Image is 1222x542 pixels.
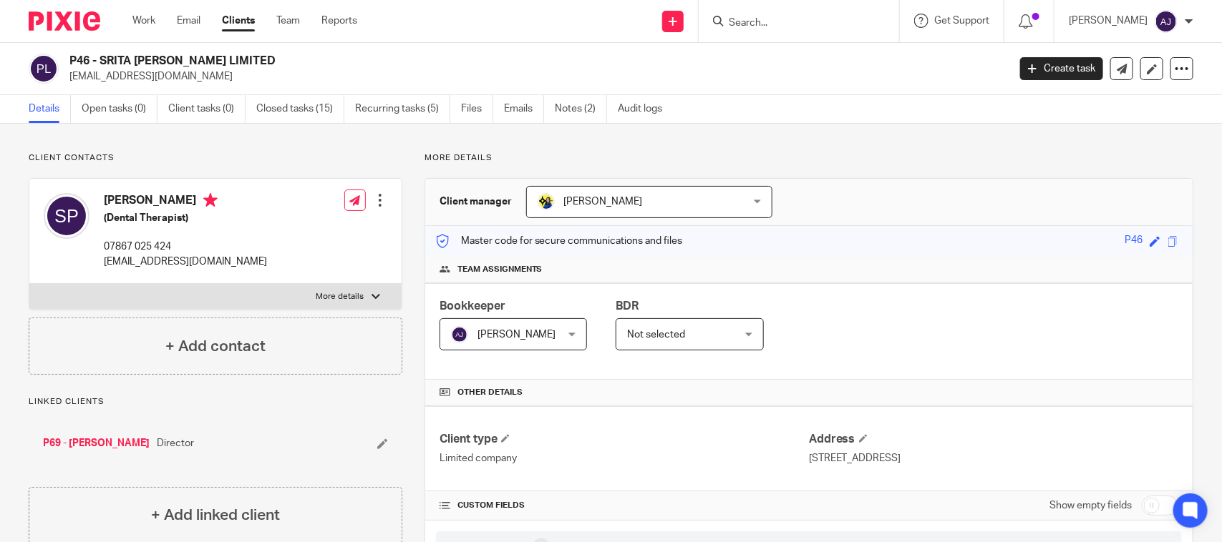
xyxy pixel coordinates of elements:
[727,17,856,30] input: Search
[1049,498,1132,513] label: Show empty fields
[104,255,267,269] p: [EMAIL_ADDRESS][DOMAIN_NAME]
[627,330,685,340] span: Not selected
[555,95,607,123] a: Notes (2)
[440,300,505,312] span: Bookkeeper
[1125,233,1143,250] div: P46
[157,436,194,450] span: Director
[203,193,218,207] i: Primary
[1020,57,1103,80] a: Create task
[538,193,555,210] img: Bobo-Starbridge%201.jpg
[440,432,809,447] h4: Client type
[504,95,544,123] a: Emails
[1069,14,1148,28] p: [PERSON_NAME]
[477,330,556,340] span: [PERSON_NAME]
[29,95,71,123] a: Details
[440,500,809,511] h4: CUSTOM FIELDS
[177,14,200,28] a: Email
[276,14,300,28] a: Team
[436,234,683,248] p: Master code for secure communications and files
[440,451,809,465] p: Limited company
[616,300,639,312] span: BDR
[165,335,266,358] h4: + Add contact
[618,95,673,123] a: Audit logs
[104,211,267,225] h5: (Dental Therapist)
[104,193,267,211] h4: [PERSON_NAME]
[222,14,255,28] a: Clients
[256,95,344,123] a: Closed tasks (15)
[29,11,100,31] img: Pixie
[564,197,643,207] span: [PERSON_NAME]
[29,152,402,164] p: Client contacts
[440,194,512,209] h3: Client manager
[457,264,543,275] span: Team assignments
[29,54,59,84] img: svg%3E
[809,432,1178,447] h4: Address
[355,95,450,123] a: Recurring tasks (5)
[43,436,150,450] a: P69 - [PERSON_NAME]
[321,14,357,28] a: Reports
[451,326,468,343] img: svg%3E
[132,14,155,28] a: Work
[44,193,89,239] img: svg%3E
[316,291,364,302] p: More details
[29,396,402,408] p: Linked clients
[168,95,246,123] a: Client tasks (0)
[104,240,267,254] p: 07867 025 424
[69,54,813,69] h2: P46 - SRITA [PERSON_NAME] LIMITED
[461,95,493,123] a: Files
[82,95,157,123] a: Open tasks (0)
[934,16,989,26] span: Get Support
[151,504,280,526] h4: + Add linked client
[1155,10,1178,33] img: svg%3E
[425,152,1193,164] p: More details
[457,387,523,398] span: Other details
[69,69,999,84] p: [EMAIL_ADDRESS][DOMAIN_NAME]
[809,451,1178,465] p: [STREET_ADDRESS]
